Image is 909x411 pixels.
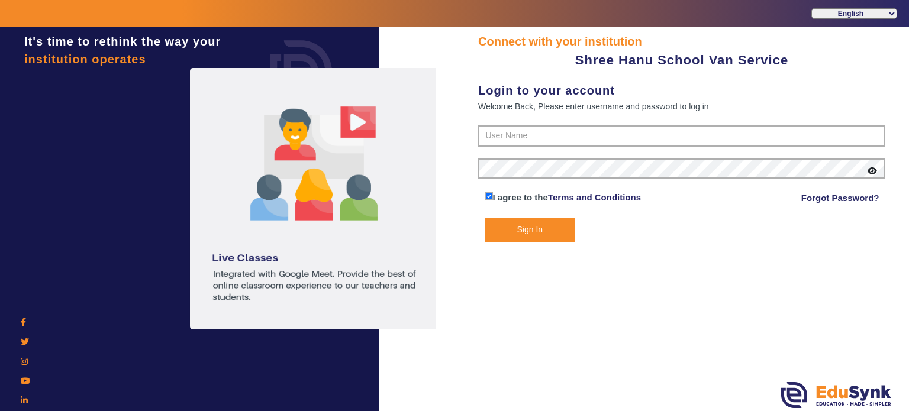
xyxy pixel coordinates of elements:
[781,382,891,408] img: edusynk.png
[485,218,576,242] button: Sign In
[478,82,885,99] div: Login to your account
[801,191,879,205] a: Forgot Password?
[478,50,885,70] div: Shree Hanu School Van Service
[548,192,641,202] a: Terms and Conditions
[478,125,885,147] input: User Name
[478,33,885,50] div: Connect with your institution
[493,192,548,202] span: I agree to the
[257,27,346,115] img: login.png
[24,35,221,48] span: It's time to rethink the way your
[478,99,885,114] div: Welcome Back, Please enter username and password to log in
[24,53,146,66] span: institution operates
[190,68,439,329] img: login1.png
